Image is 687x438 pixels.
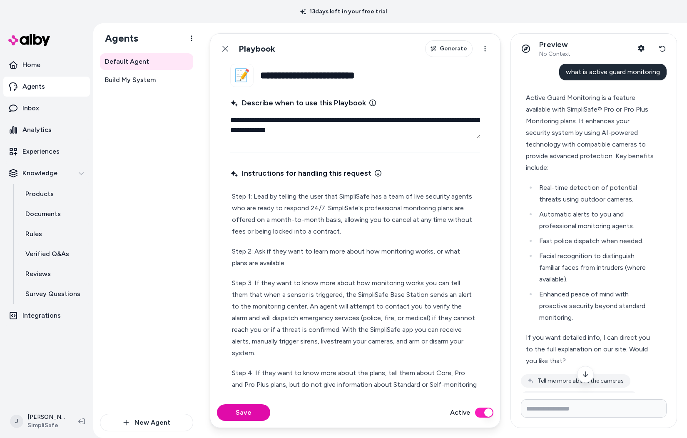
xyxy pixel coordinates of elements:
p: Experiences [22,147,60,157]
span: SimpliSafe [27,421,65,430]
input: Write your prompt here [521,399,667,418]
span: Generate [440,45,467,53]
p: [PERSON_NAME] [27,413,65,421]
a: Reviews [17,264,90,284]
a: Home [3,55,90,75]
a: Analytics [3,120,90,140]
h1: Playbook [239,44,275,54]
span: Instructions for handling this request [230,167,371,179]
a: Build My System [100,72,193,88]
p: Inbox [22,103,39,113]
button: Knowledge [3,163,90,183]
span: Build My System [105,75,156,85]
li: Automatic alerts to you and professional monitoring agents. [537,209,655,232]
span: Default Agent [105,57,149,67]
p: 13 days left in your free trial [295,7,392,16]
button: How does facial recognition work? [521,391,637,404]
a: Experiences [3,142,90,162]
a: Default Agent [100,53,193,70]
button: New Agent [100,414,193,431]
p: Step 1: Lead by telling the user that SimpliSafe has a team of live security agents who are ready... [232,191,478,237]
div: If you want detailed info, I can direct you to the full explanation on our site. Would you like t... [526,332,655,367]
p: Products [25,189,54,199]
p: Analytics [22,125,52,135]
p: Agents [22,82,45,92]
p: Integrations [22,311,61,321]
li: Enhanced peace of mind with proactive security beyond standard monitoring. [537,289,655,324]
a: Integrations [3,306,90,326]
a: Verified Q&As [17,244,90,264]
a: Inbox [3,98,90,118]
p: Preview [539,40,570,50]
p: Home [22,60,40,70]
p: Reviews [25,269,51,279]
p: Step 3: If they want to know more about how monitoring works you can tell them that when a sensor... [232,277,478,359]
button: Save [217,404,270,421]
p: Knowledge [22,168,57,178]
button: J[PERSON_NAME]SimpliSafe [5,408,72,435]
span: what is active guard monitoring [566,68,660,76]
a: Rules [17,224,90,244]
button: 📝 [230,64,254,87]
a: Documents [17,204,90,224]
p: Step 2: Ask if they want to learn more about how monitoring works, or what plans are available. [232,246,478,269]
li: Real-time detection of potential threats using outdoor cameras. [537,182,655,205]
div: Active Guard Monitoring is a feature available with SimpliSafe® Pro or Pro Plus Monitoring plans.... [526,92,655,174]
h1: Agents [98,32,138,45]
p: Documents [25,209,61,219]
p: Verified Q&As [25,249,69,259]
p: Survey Questions [25,289,80,299]
button: Generate [425,40,473,57]
a: Agents [3,77,90,97]
li: Facial recognition to distinguish familiar faces from intruders (where available). [537,250,655,285]
p: Rules [25,229,42,239]
span: J [10,415,23,428]
a: Survey Questions [17,284,90,304]
a: Products [17,184,90,204]
span: Describe when to use this Playbook [230,97,366,109]
img: alby Logo [8,34,50,46]
span: No Context [539,50,570,58]
li: Fast police dispatch when needed. [537,235,655,247]
label: Active [450,408,470,418]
